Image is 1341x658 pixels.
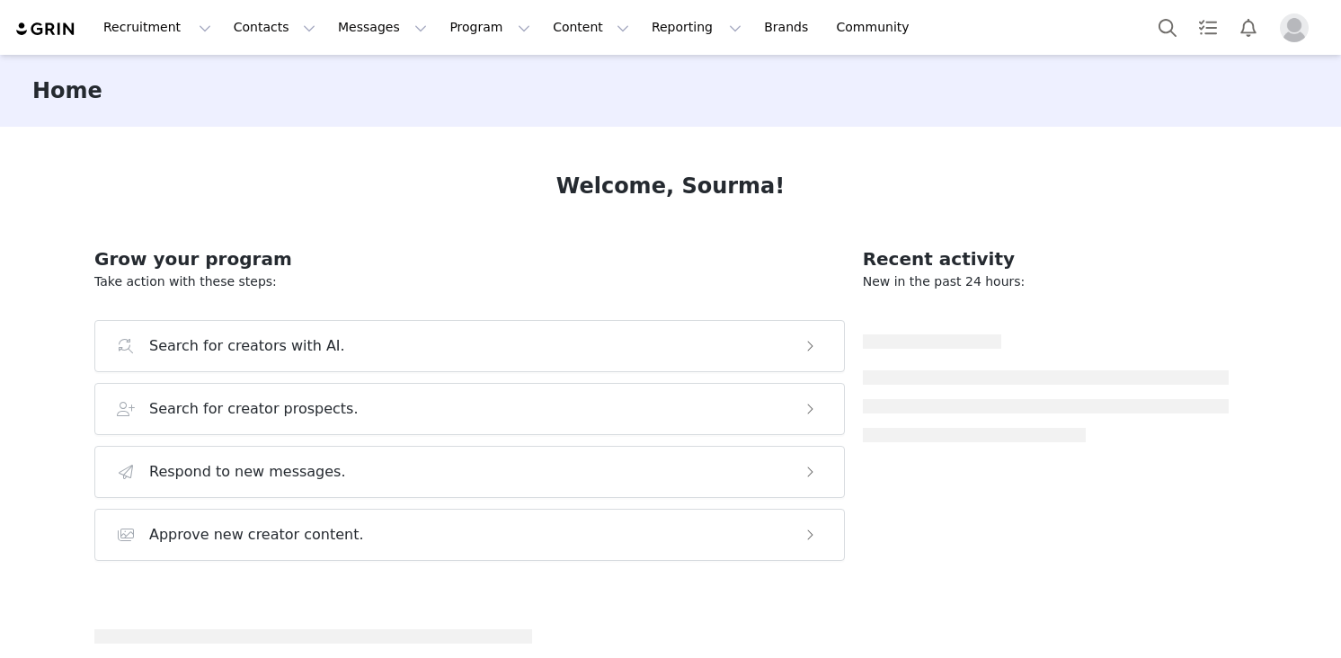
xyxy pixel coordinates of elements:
[149,461,346,483] h3: Respond to new messages.
[327,7,438,48] button: Messages
[94,245,845,272] h2: Grow your program
[556,170,785,202] h1: Welcome, Sourma!
[1229,7,1268,48] button: Notifications
[93,7,222,48] button: Recruitment
[14,21,77,38] img: grin logo
[826,7,928,48] a: Community
[149,398,359,420] h3: Search for creator prospects.
[1148,7,1187,48] button: Search
[94,446,845,498] button: Respond to new messages.
[94,383,845,435] button: Search for creator prospects.
[1269,13,1327,42] button: Profile
[863,245,1229,272] h2: Recent activity
[1188,7,1228,48] a: Tasks
[863,272,1229,291] p: New in the past 24 hours:
[94,320,845,372] button: Search for creators with AI.
[149,335,345,357] h3: Search for creators with AI.
[753,7,824,48] a: Brands
[1280,13,1309,42] img: placeholder-profile.jpg
[439,7,541,48] button: Program
[94,272,845,291] p: Take action with these steps:
[641,7,752,48] button: Reporting
[32,75,102,107] h3: Home
[94,509,845,561] button: Approve new creator content.
[542,7,640,48] button: Content
[223,7,326,48] button: Contacts
[149,524,364,546] h3: Approve new creator content.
